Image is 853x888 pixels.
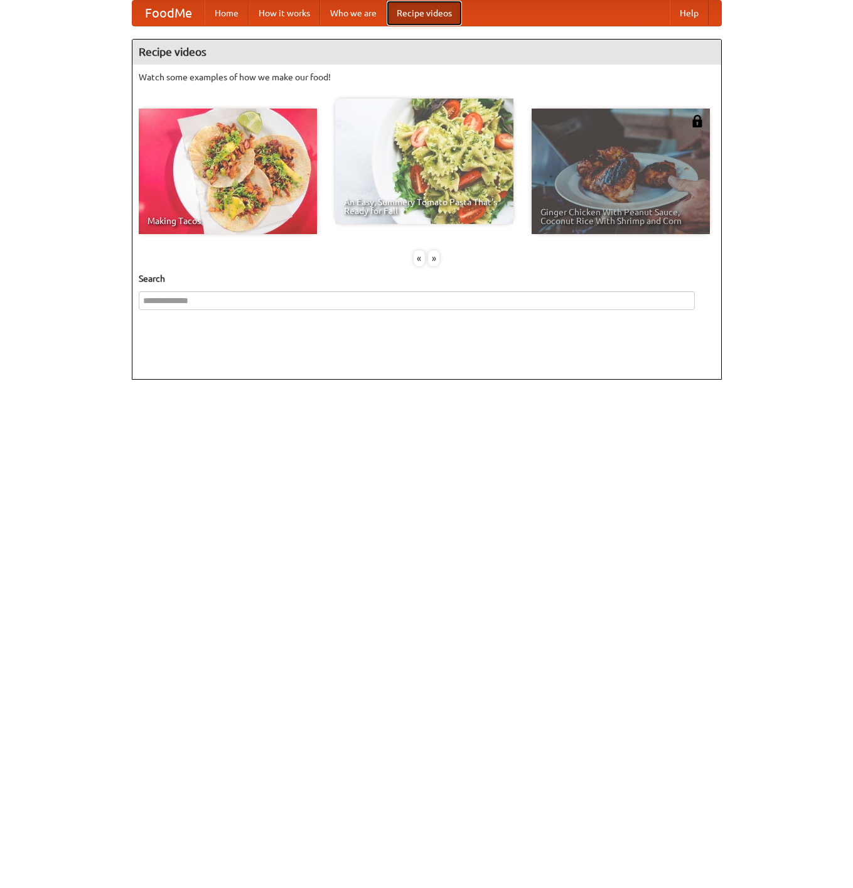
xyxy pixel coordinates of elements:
a: Help [670,1,709,26]
h4: Recipe videos [132,40,721,65]
a: Home [205,1,249,26]
p: Watch some examples of how we make our food! [139,71,715,83]
img: 483408.png [691,115,704,127]
a: How it works [249,1,320,26]
a: FoodMe [132,1,205,26]
div: « [414,250,425,266]
span: An Easy, Summery Tomato Pasta That's Ready for Fall [344,198,505,215]
a: Making Tacos [139,109,317,234]
h5: Search [139,272,715,285]
a: Who we are [320,1,387,26]
a: Recipe videos [387,1,462,26]
a: An Easy, Summery Tomato Pasta That's Ready for Fall [335,99,513,224]
div: » [428,250,439,266]
span: Making Tacos [148,217,308,225]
